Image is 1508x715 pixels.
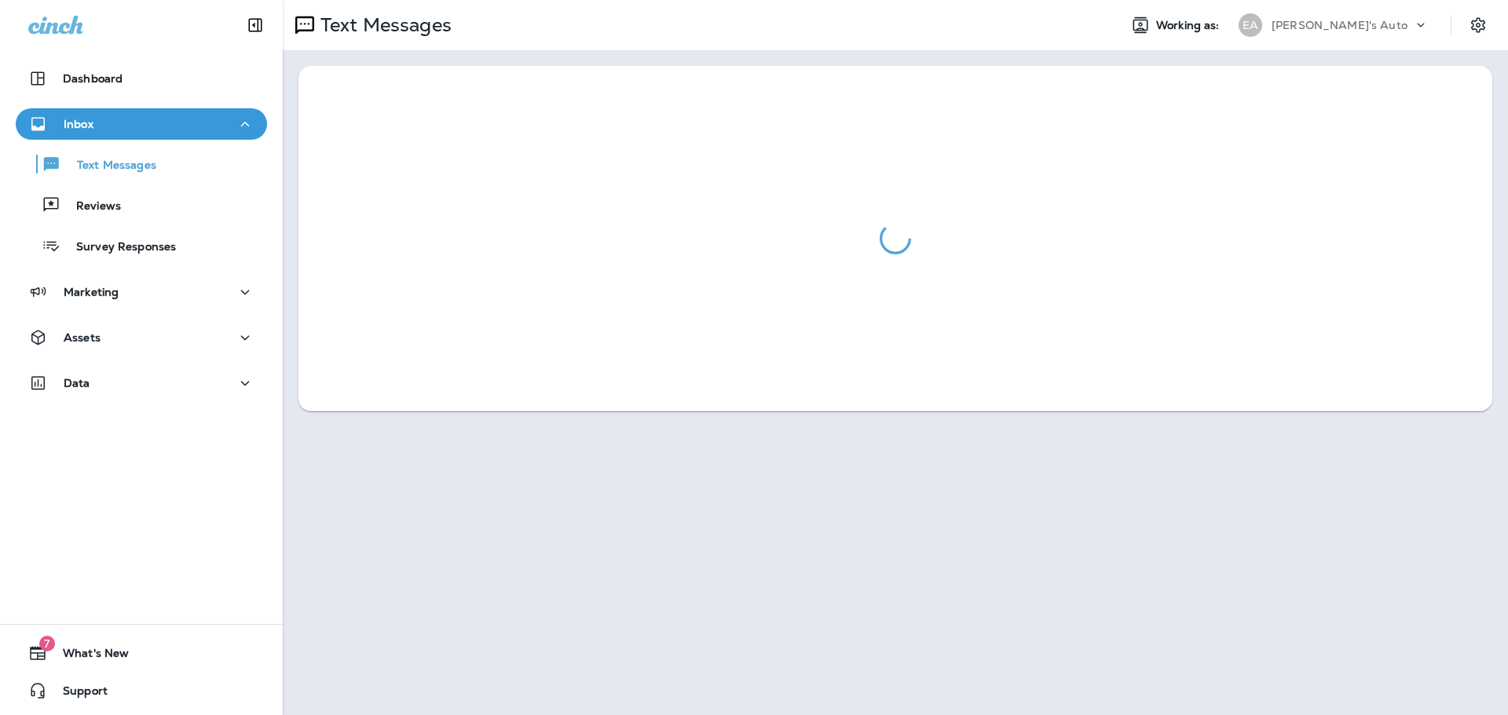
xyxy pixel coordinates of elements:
[314,13,452,37] p: Text Messages
[16,229,267,262] button: Survey Responses
[16,276,267,308] button: Marketing
[64,286,119,298] p: Marketing
[64,377,90,389] p: Data
[16,188,267,221] button: Reviews
[16,367,267,399] button: Data
[16,675,267,706] button: Support
[1464,11,1492,39] button: Settings
[233,9,277,41] button: Collapse Sidebar
[60,199,121,214] p: Reviews
[64,331,101,344] p: Assets
[16,148,267,181] button: Text Messages
[16,63,267,94] button: Dashboard
[16,322,267,353] button: Assets
[61,159,156,173] p: Text Messages
[39,636,55,651] span: 7
[1272,19,1407,31] p: [PERSON_NAME]'s Auto
[47,684,108,703] span: Support
[64,118,93,130] p: Inbox
[1156,19,1223,32] span: Working as:
[47,647,129,666] span: What's New
[16,108,267,140] button: Inbox
[63,72,123,85] p: Dashboard
[60,240,176,255] p: Survey Responses
[16,637,267,669] button: 7What's New
[1239,13,1262,37] div: EA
